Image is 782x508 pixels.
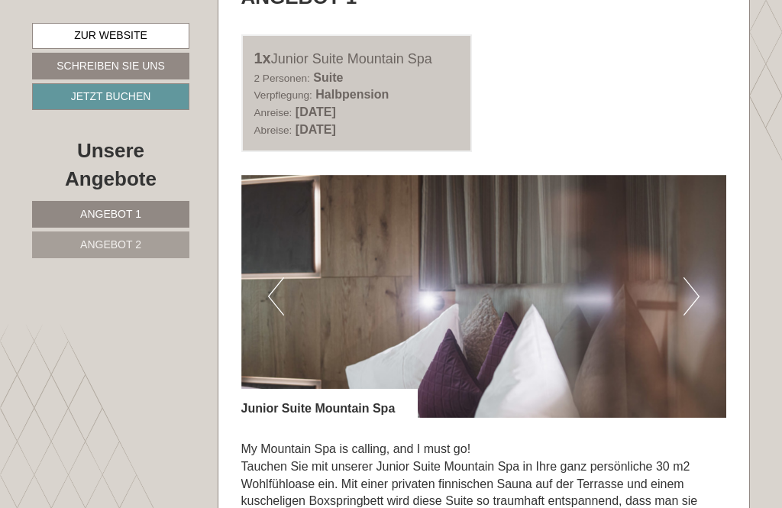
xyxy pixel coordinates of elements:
button: Previous [268,277,284,315]
b: [DATE] [296,123,336,136]
small: Abreise: [254,125,292,136]
div: Unsere Angebote [32,137,189,193]
button: Next [683,277,700,315]
b: Halbpension [315,88,389,101]
small: 2 Personen: [254,73,310,84]
a: Schreiben Sie uns [32,53,189,79]
b: Suite [313,71,343,84]
a: Jetzt buchen [32,83,189,110]
a: Zur Website [32,23,189,49]
span: Angebot 1 [80,208,141,220]
div: Junior Suite Mountain Spa [254,47,460,70]
b: [DATE] [296,105,336,118]
div: Junior Suite Mountain Spa [241,389,418,418]
small: Anreise: [254,107,292,118]
b: 1x [254,50,271,66]
small: Verpflegung: [254,89,312,101]
span: Angebot 2 [80,238,141,251]
img: image [241,175,727,418]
